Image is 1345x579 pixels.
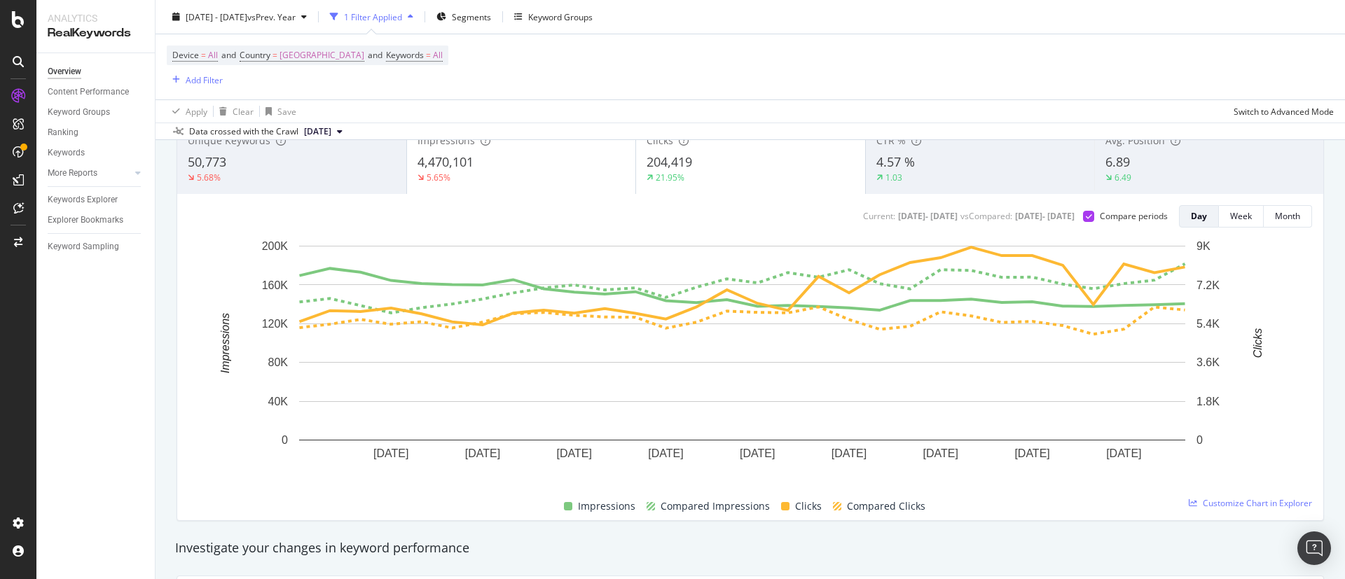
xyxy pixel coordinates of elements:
[960,210,1012,222] div: vs Compared :
[847,498,925,515] span: Compared Clicks
[324,6,419,28] button: 1 Filter Applied
[172,49,199,61] span: Device
[418,134,475,147] span: Impressions
[1105,153,1130,170] span: 6.89
[647,153,692,170] span: 204,419
[427,172,450,183] div: 5.65%
[277,105,296,117] div: Save
[1264,205,1312,228] button: Month
[186,105,207,117] div: Apply
[528,11,593,22] div: Keyword Groups
[647,134,673,147] span: Clicks
[1275,210,1300,222] div: Month
[1115,172,1131,183] div: 6.49
[48,105,110,120] div: Keyword Groups
[1014,447,1049,459] text: [DATE]
[48,166,97,181] div: More Reports
[1106,447,1141,459] text: [DATE]
[1203,497,1312,509] span: Customize Chart in Explorer
[1228,100,1334,123] button: Switch to Advanced Mode
[48,213,145,228] a: Explorer Bookmarks
[188,153,226,170] span: 50,773
[167,100,207,123] button: Apply
[1105,134,1165,147] span: Avg. Position
[1252,328,1264,358] text: Clicks
[1297,531,1331,565] div: Open Intercom Messenger
[373,447,408,459] text: [DATE]
[48,105,145,120] a: Keyword Groups
[48,146,145,160] a: Keywords
[1230,210,1252,222] div: Week
[282,434,288,446] text: 0
[268,356,289,368] text: 80K
[48,239,119,254] div: Keyword Sampling
[795,498,822,515] span: Clicks
[262,318,289,330] text: 120K
[240,49,270,61] span: Country
[262,279,289,291] text: 160K
[1189,497,1312,509] a: Customize Chart in Explorer
[221,49,236,61] span: and
[578,498,635,515] span: Impressions
[167,6,312,28] button: [DATE] - [DATE]vsPrev. Year
[186,11,247,22] span: [DATE] - [DATE]
[188,134,270,147] span: Unique Keywords
[876,134,906,147] span: CTR %
[48,193,145,207] a: Keywords Explorer
[661,498,770,515] span: Compared Impressions
[48,64,145,79] a: Overview
[509,6,598,28] button: Keyword Groups
[280,46,364,65] span: [GEOGRAPHIC_DATA]
[885,172,902,183] div: 1.03
[48,64,81,79] div: Overview
[1179,205,1219,228] button: Day
[898,210,958,222] div: [DATE] - [DATE]
[48,239,145,254] a: Keyword Sampling
[304,125,331,138] span: 2025 Sep. 28th
[1196,240,1210,252] text: 9K
[208,46,218,65] span: All
[48,85,129,99] div: Content Performance
[175,539,1325,557] div: Investigate your changes in keyword performance
[48,193,118,207] div: Keywords Explorer
[1196,434,1203,446] text: 0
[1196,279,1220,291] text: 7.2K
[433,46,443,65] span: All
[260,100,296,123] button: Save
[273,49,277,61] span: =
[923,447,958,459] text: [DATE]
[418,153,474,170] span: 4,470,101
[452,11,491,22] span: Segments
[1015,210,1075,222] div: [DATE] - [DATE]
[48,146,85,160] div: Keywords
[233,105,254,117] div: Clear
[201,49,206,61] span: =
[1196,318,1220,330] text: 5.4K
[656,172,684,183] div: 21.95%
[344,11,402,22] div: 1 Filter Applied
[189,125,298,138] div: Data crossed with the Crawl
[557,447,592,459] text: [DATE]
[863,210,895,222] div: Current:
[262,240,289,252] text: 200K
[48,125,145,140] a: Ranking
[197,172,221,183] div: 5.68%
[386,49,424,61] span: Keywords
[1196,356,1220,368] text: 3.6K
[876,153,915,170] span: 4.57 %
[167,71,223,88] button: Add Filter
[465,447,500,459] text: [DATE]
[48,25,144,41] div: RealKeywords
[188,239,1296,482] svg: A chart.
[48,166,131,181] a: More Reports
[186,74,223,85] div: Add Filter
[1191,210,1207,222] div: Day
[48,213,123,228] div: Explorer Bookmarks
[48,11,144,25] div: Analytics
[219,313,231,373] text: Impressions
[740,447,775,459] text: [DATE]
[1100,210,1168,222] div: Compare periods
[48,85,145,99] a: Content Performance
[1196,396,1220,407] text: 1.8K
